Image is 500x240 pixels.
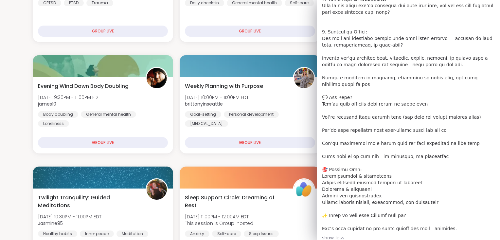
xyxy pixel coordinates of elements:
span: [DATE] 9:30PM - 11:00PM EDT [38,94,100,101]
b: Jasmine95 [38,220,63,227]
span: Sleep Support Circle: Dreaming of Rest [185,194,285,210]
b: brittanyinseattle [185,101,223,107]
b: james10 [38,101,56,107]
span: [DATE] 11:00PM - 12:00AM EDT [185,213,253,220]
img: james10 [147,68,167,88]
div: General mental health [81,111,136,118]
div: Goal-setting [185,111,221,118]
div: Sleep Issues [244,230,279,237]
div: [MEDICAL_DATA] [185,120,228,127]
div: GROUP LIVE [185,137,315,148]
div: Body doubling [38,111,78,118]
div: Self-care [212,230,241,237]
div: Meditation [116,230,148,237]
div: Loneliness [38,120,69,127]
span: [DATE] 10:30PM - 11:00PM EDT [38,213,101,220]
div: GROUP LIVE [38,137,168,148]
div: Personal development [224,111,279,118]
div: GROUP LIVE [38,26,168,37]
img: ShareWell [294,179,314,200]
div: Inner peace [80,230,114,237]
div: Healthy habits [38,230,77,237]
img: Jasmine95 [147,179,167,200]
div: GROUP LIVE [185,26,315,37]
span: Twilight Tranquility: Guided Meditations [38,194,138,210]
span: Weekly Planning with Purpose [185,82,263,90]
span: This session is Group-hosted [185,220,253,227]
span: Evening Wind Down Body Doubling [38,82,129,90]
img: brittanyinseattle [294,68,314,88]
div: Anxiety [185,230,209,237]
span: [DATE] 10:00PM - 11:00PM EDT [185,94,249,101]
